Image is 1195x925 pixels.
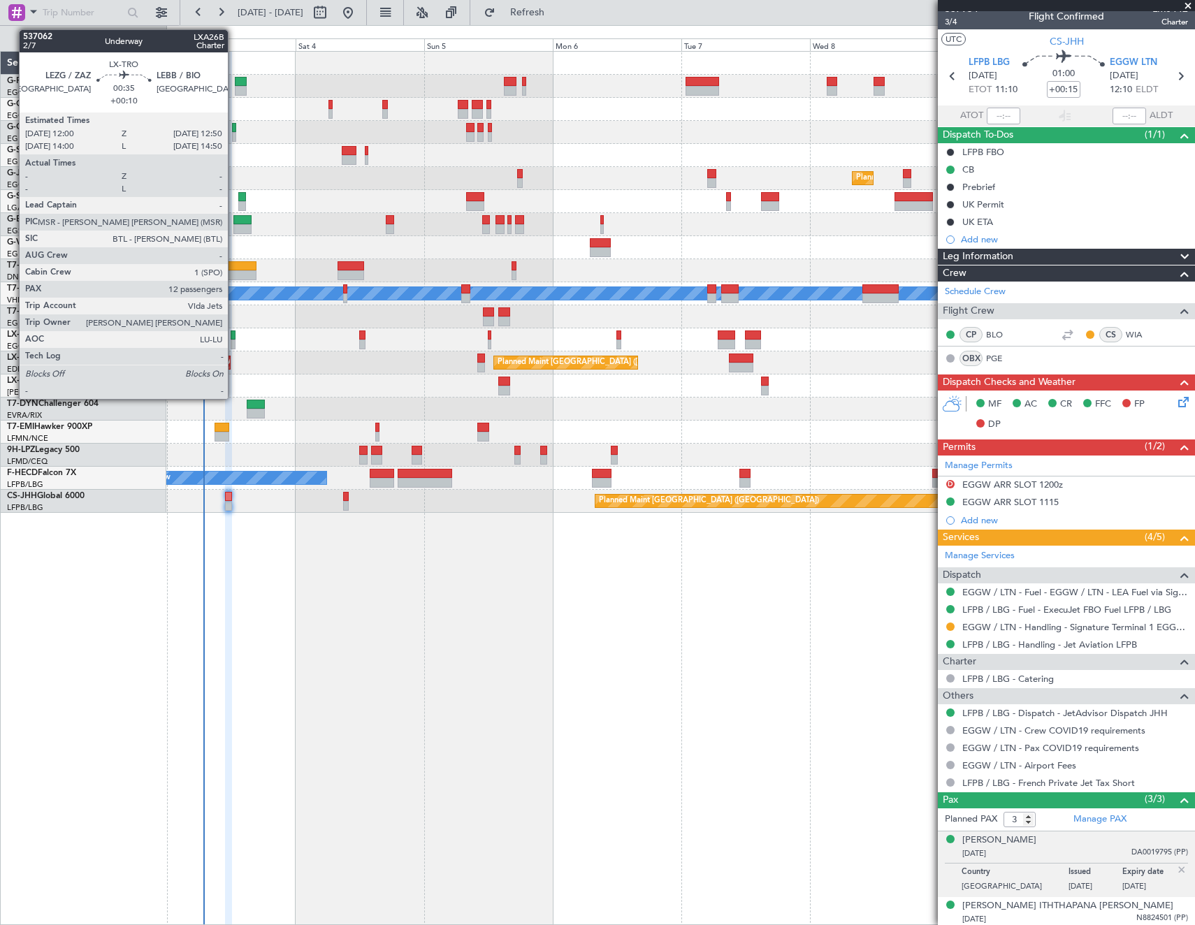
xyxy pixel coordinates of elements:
a: LX-AOACitation Mustang [7,377,107,385]
a: T7-DYNChallenger 604 [7,400,99,408]
div: LFPB FBO [962,146,1004,158]
span: G-SPCY [7,192,37,201]
span: F-HECD [7,469,38,477]
span: G-GARE [7,123,39,131]
button: Only With Activity [15,27,152,50]
a: T7-LZZIPraetor 600 [7,307,82,316]
span: G-SIRS [7,146,34,154]
a: WIA [1126,328,1157,341]
img: close [1175,864,1188,876]
a: G-SIRSCitation Excel [7,146,87,154]
div: Planned Maint [GEOGRAPHIC_DATA] ([GEOGRAPHIC_DATA]) [599,490,819,511]
div: [DATE] [169,28,193,40]
span: Charter [1152,16,1188,28]
span: Dispatch Checks and Weather [943,374,1075,391]
span: 12:10 [1110,83,1132,97]
span: G-GAAL [7,100,39,108]
div: Mon 6 [553,38,681,51]
p: [DATE] [1122,881,1176,895]
input: --:-- [987,108,1020,124]
a: LFPB / LBG - Dispatch - JetAdvisor Dispatch JHH [962,707,1168,719]
p: Country [962,867,1069,881]
a: Manage PAX [1073,813,1127,826]
div: Planned Maint [GEOGRAPHIC_DATA] ([GEOGRAPHIC_DATA]) [498,352,718,373]
span: Others [943,688,973,704]
div: EGGW ARR SLOT 1115 [962,496,1059,508]
span: T7-LZZI [7,307,36,316]
a: EGGW / LTN - Handling - Signature Terminal 1 EGGW / LTN [962,621,1188,633]
div: Planned Maint [GEOGRAPHIC_DATA] [144,352,277,373]
span: Charter [943,654,976,670]
p: Issued [1069,867,1122,881]
span: 01:00 [1052,67,1075,81]
span: Flight Crew [943,303,994,319]
span: CS-JHH [7,492,37,500]
a: EGGW/LTN [7,341,49,351]
span: T7-DYN [7,400,38,408]
div: UK ETA [962,216,993,228]
a: EDLW/DTM [7,364,48,374]
span: Permits [943,439,976,456]
div: Sat 4 [296,38,424,51]
a: G-GARECessna Citation XLS+ [7,123,122,131]
span: Only With Activity [36,34,147,43]
div: Planned Maint [GEOGRAPHIC_DATA] ([GEOGRAPHIC_DATA]) [856,168,1076,189]
a: EGGW/LTN [7,110,49,121]
button: Refresh [477,1,561,24]
span: [DATE] [1110,69,1138,83]
span: CR [1060,398,1072,411]
span: G-VNOR [7,238,41,247]
a: CS-JHHGlobal 6000 [7,492,85,500]
a: LFMN/NCE [7,433,48,444]
span: T7-N1960 [7,261,46,270]
span: Dispatch To-Dos [943,127,1013,143]
a: T7-FFIFalcon 7X [7,284,70,293]
a: [PERSON_NAME]/QSA [7,387,89,398]
span: ALDT [1150,109,1173,123]
a: LFPB / LBG - Catering [962,673,1054,685]
span: (4/5) [1145,530,1165,544]
a: EGGW/LTN [7,87,49,98]
div: CB [962,163,974,175]
a: EGGW / LTN - Fuel - EGGW / LTN - LEA Fuel via Signature in EGGW [962,586,1188,598]
div: OBX [959,351,983,366]
a: G-GAALCessna Citation XLS+ [7,100,122,108]
p: Expiry date [1122,867,1176,881]
a: G-FOMOGlobal 6000 [7,77,90,85]
span: 3/4 [945,16,978,28]
div: [PERSON_NAME] ITHTHAPANA [PERSON_NAME] [962,899,1173,913]
div: Tue 7 [681,38,810,51]
div: CP [959,327,983,342]
a: T7-EMIHawker 900XP [7,423,92,431]
div: Wed 8 [810,38,939,51]
a: EGNR/CEG [7,133,49,144]
div: Flight Confirmed [1029,9,1104,24]
span: CS-JHH [1050,34,1084,49]
span: [DATE] [962,914,986,924]
a: G-SPCYLegacy 650 [7,192,82,201]
div: Fri 3 [167,38,296,51]
a: LFPB/LBG [7,502,43,513]
span: Pax [943,792,958,808]
a: Manage Permits [945,459,1013,473]
span: Services [943,530,979,546]
span: G-FOMO [7,77,43,85]
div: Add new [961,233,1188,245]
span: 9H-LPZ [7,446,35,454]
div: CS [1099,327,1122,342]
span: 11:10 [995,83,1017,97]
span: Leg Information [943,249,1013,265]
a: EGLF/FAB [7,156,43,167]
span: N8824501 (PP) [1136,912,1188,924]
a: LX-INBFalcon 900EX EASy II [7,354,117,362]
a: EGGW / LTN - Crew COVID19 requirements [962,724,1145,736]
p: [GEOGRAPHIC_DATA] [962,881,1069,895]
span: LX-AOA [7,377,39,385]
span: [DATE] - [DATE] [238,6,303,19]
span: Dispatch [943,567,981,583]
a: EGLF/FAB [7,249,43,259]
a: LFPB / LBG - Fuel - ExecuJet FBO Fuel LFPB / LBG [962,604,1171,616]
span: MF [988,398,1001,411]
a: T7-N1960Legacy 650 [7,261,91,270]
span: FP [1134,398,1145,411]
